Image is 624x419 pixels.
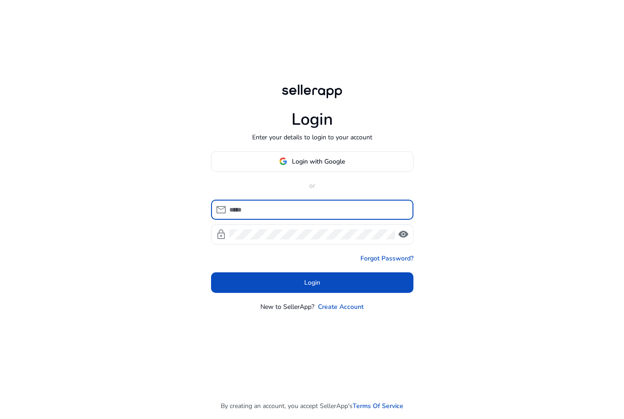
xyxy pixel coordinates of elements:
[360,254,413,263] a: Forgot Password?
[318,302,364,312] a: Create Account
[398,229,409,240] span: visibility
[211,181,413,191] p: or
[211,272,413,293] button: Login
[292,157,345,166] span: Login with Google
[304,278,320,287] span: Login
[216,204,227,215] span: mail
[291,110,333,129] h1: Login
[279,157,287,165] img: google-logo.svg
[252,133,372,142] p: Enter your details to login to your account
[211,151,413,172] button: Login with Google
[260,302,314,312] p: New to SellerApp?
[216,229,227,240] span: lock
[353,401,403,411] a: Terms Of Service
